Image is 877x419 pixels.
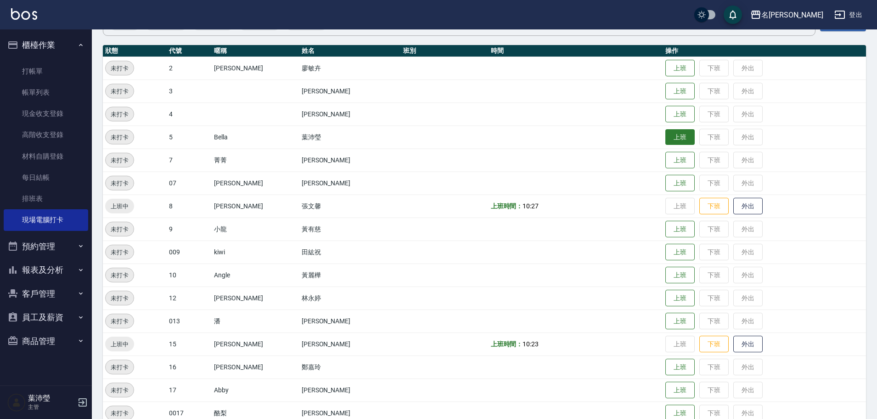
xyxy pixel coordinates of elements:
p: 主管 [28,403,75,411]
button: 客戶管理 [4,282,88,306]
span: 未打卡 [106,132,134,142]
td: 16 [167,356,212,379]
span: 未打卡 [106,247,134,257]
th: 班別 [401,45,488,57]
td: [PERSON_NAME] [212,57,299,80]
button: 上班 [665,175,695,192]
button: 外出 [733,198,763,215]
td: [PERSON_NAME] [212,287,299,310]
button: 櫃檯作業 [4,33,88,57]
td: [PERSON_NAME] [299,379,401,402]
span: 未打卡 [106,109,134,119]
button: 上班 [665,83,695,100]
td: 菁菁 [212,149,299,172]
td: 潘 [212,310,299,333]
td: 3 [167,80,212,103]
span: 未打卡 [106,293,134,303]
td: 7 [167,149,212,172]
td: Bella [212,126,299,149]
button: 預約管理 [4,235,88,258]
td: [PERSON_NAME] [212,172,299,195]
td: 葉沛瑩 [299,126,401,149]
a: 高階收支登錄 [4,124,88,145]
span: 上班中 [105,201,134,211]
th: 代號 [167,45,212,57]
td: 15 [167,333,212,356]
button: 登出 [831,6,866,23]
td: 鄭嘉玲 [299,356,401,379]
a: 每日結帳 [4,167,88,188]
td: [PERSON_NAME] [299,80,401,103]
span: 10:23 [523,340,539,348]
span: 未打卡 [106,86,134,96]
th: 暱稱 [212,45,299,57]
button: 上班 [665,221,695,238]
td: [PERSON_NAME] [212,333,299,356]
a: 排班表 [4,188,88,209]
th: 狀態 [103,45,167,57]
button: 上班 [665,290,695,307]
button: 上班 [665,60,695,77]
button: 下班 [699,198,729,215]
span: 10:27 [523,202,539,210]
td: Angle [212,264,299,287]
button: 上班 [665,267,695,284]
td: 林永婷 [299,287,401,310]
td: 小龍 [212,218,299,241]
th: 姓名 [299,45,401,57]
span: 未打卡 [106,224,134,234]
a: 材料自購登錄 [4,146,88,167]
button: 員工及薪資 [4,305,88,329]
th: 操作 [663,45,866,57]
h5: 葉沛瑩 [28,394,75,403]
th: 時間 [489,45,663,57]
span: 未打卡 [106,63,134,73]
b: 上班時間： [491,202,523,210]
a: 帳單列表 [4,82,88,103]
td: 8 [167,195,212,218]
td: [PERSON_NAME] [299,149,401,172]
td: 5 [167,126,212,149]
td: [PERSON_NAME] [212,195,299,218]
td: kiwi [212,241,299,264]
td: 2 [167,57,212,80]
button: 上班 [665,313,695,330]
td: 009 [167,241,212,264]
button: 報表及分析 [4,258,88,282]
td: 4 [167,103,212,126]
a: 現金收支登錄 [4,103,88,124]
td: 07 [167,172,212,195]
span: 未打卡 [106,270,134,280]
td: [PERSON_NAME] [299,172,401,195]
button: 上班 [665,244,695,261]
td: 9 [167,218,212,241]
span: 未打卡 [106,408,134,418]
button: 上班 [665,152,695,169]
td: Abby [212,379,299,402]
td: 田紘祝 [299,241,401,264]
td: [PERSON_NAME] [212,356,299,379]
td: 013 [167,310,212,333]
td: 黃麗樺 [299,264,401,287]
button: 外出 [733,336,763,353]
a: 現場電腦打卡 [4,209,88,230]
td: 廖敏卉 [299,57,401,80]
td: 12 [167,287,212,310]
img: Logo [11,8,37,20]
td: 17 [167,379,212,402]
span: 上班中 [105,339,134,349]
button: 上班 [665,129,695,145]
button: save [724,6,742,24]
button: 名[PERSON_NAME] [747,6,827,24]
td: [PERSON_NAME] [299,333,401,356]
a: 打帳單 [4,61,88,82]
button: 上班 [665,359,695,376]
button: 上班 [665,106,695,123]
img: Person [7,393,26,412]
span: 未打卡 [106,362,134,372]
button: 下班 [699,336,729,353]
b: 上班時間： [491,340,523,348]
span: 未打卡 [106,316,134,326]
span: 未打卡 [106,155,134,165]
td: 10 [167,264,212,287]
